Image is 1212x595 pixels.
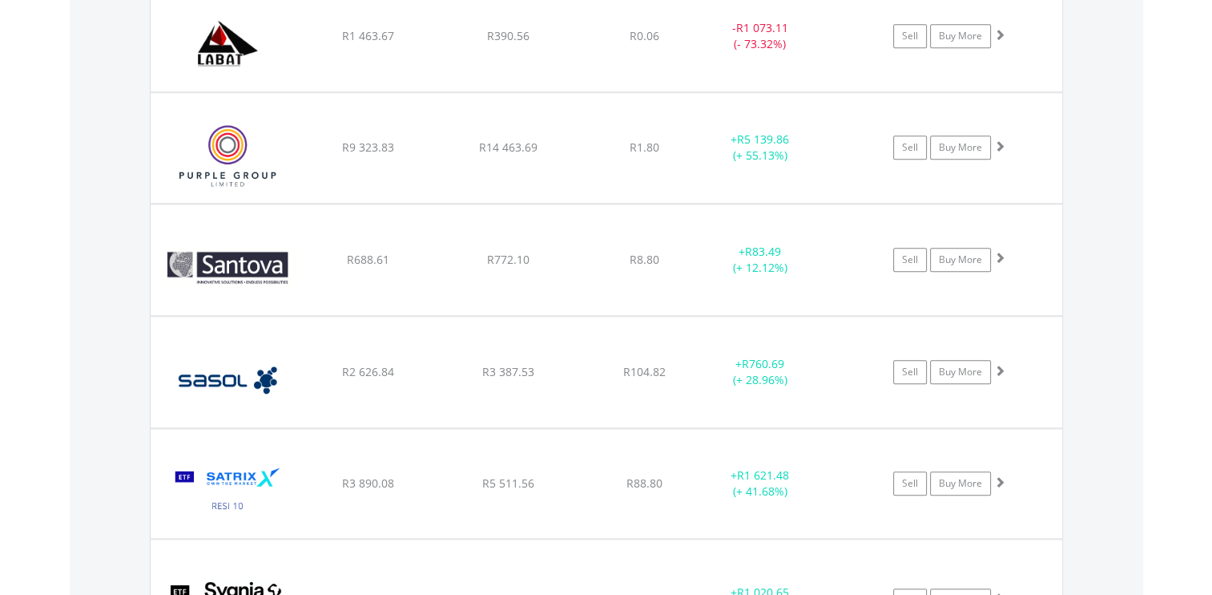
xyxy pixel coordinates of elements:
[700,356,821,388] div: + (+ 28.96%)
[487,28,529,43] span: R390.56
[737,467,789,483] span: R1 621.48
[159,113,296,199] img: EQU.ZA.PPE.png
[342,476,394,491] span: R3 890.08
[159,449,296,535] img: EQU.ZA.STXRES.png
[893,472,927,496] a: Sell
[626,476,662,491] span: R88.80
[893,360,927,384] a: Sell
[742,356,784,371] span: R760.69
[487,252,529,267] span: R772.10
[700,20,821,52] div: - (- 73.32%)
[700,244,821,276] div: + (+ 12.12%)
[736,20,788,35] span: R1 073.11
[342,364,394,379] span: R2 626.84
[930,24,991,48] a: Buy More
[347,252,389,267] span: R688.61
[700,467,821,500] div: + (+ 41.68%)
[482,364,534,379] span: R3 387.53
[630,28,659,43] span: R0.06
[700,132,821,164] div: + (+ 55.13%)
[342,140,394,155] span: R9 323.83
[342,28,394,43] span: R1 463.67
[893,24,927,48] a: Sell
[930,136,991,160] a: Buy More
[482,476,534,491] span: R5 511.56
[630,140,659,155] span: R1.80
[630,252,659,267] span: R8.80
[930,248,991,272] a: Buy More
[159,1,296,87] img: EQU.ZA.LAB.png
[159,337,296,423] img: EQU.ZA.SOL.png
[930,472,991,496] a: Buy More
[159,225,296,311] img: EQU.ZA.SNV.png
[745,244,781,259] span: R83.49
[930,360,991,384] a: Buy More
[893,248,927,272] a: Sell
[623,364,666,379] span: R104.82
[893,136,927,160] a: Sell
[479,140,538,155] span: R14 463.69
[737,132,789,147] span: R5 139.86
